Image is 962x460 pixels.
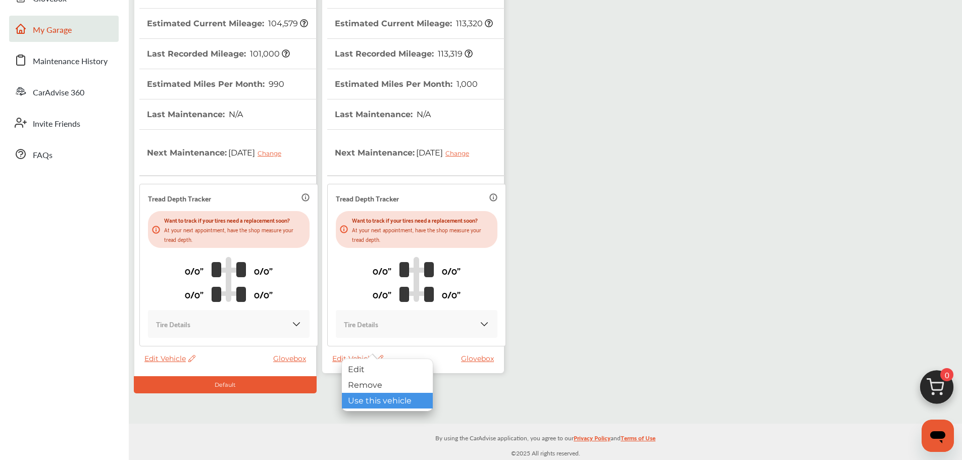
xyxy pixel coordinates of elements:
[147,39,290,69] th: Last Recorded Mileage :
[9,47,119,73] a: Maintenance History
[415,110,431,119] span: N/A
[227,110,243,119] span: N/A
[33,118,80,131] span: Invite Friends
[342,377,433,393] div: Remove
[147,69,284,99] th: Estimated Miles Per Month :
[185,263,204,278] p: 0/0"
[335,9,493,38] th: Estimated Current Mileage :
[147,99,243,129] th: Last Maintenance :
[352,215,493,225] p: Want to track if your tires need a replacement soon?
[147,9,308,38] th: Estimated Current Mileage :
[373,263,391,278] p: 0/0"
[164,215,306,225] p: Want to track if your tires need a replacement soon?
[335,69,478,99] th: Estimated Miles Per Month :
[442,286,461,302] p: 0/0"
[33,86,84,99] span: CarAdvise 360
[415,140,477,165] span: [DATE]
[922,420,954,452] iframe: Button to launch messaging window
[399,257,434,302] img: tire_track_logo.b900bcbc.svg
[9,141,119,167] a: FAQs
[436,49,473,59] span: 113,319
[147,130,289,175] th: Next Maintenance :
[291,319,301,329] img: KOKaJQAAAABJRU5ErkJggg==
[254,286,273,302] p: 0/0"
[621,432,655,448] a: Terms of Use
[940,368,953,381] span: 0
[479,319,489,329] img: KOKaJQAAAABJRU5ErkJggg==
[267,79,284,89] span: 990
[9,16,119,42] a: My Garage
[254,263,273,278] p: 0/0"
[344,318,378,330] p: Tire Details
[129,424,962,460] div: © 2025 All rights reserved.
[134,376,317,393] div: Default
[212,257,246,302] img: tire_track_logo.b900bcbc.svg
[248,49,290,59] span: 101,000
[335,99,431,129] th: Last Maintenance :
[156,318,190,330] p: Tire Details
[461,354,499,363] a: Glovebox
[442,263,461,278] p: 0/0"
[164,225,306,244] p: At your next appointment, have the shop measure your tread depth.
[148,192,211,204] p: Tread Depth Tracker
[129,432,962,443] p: By using the CarAdvise application, you agree to our and
[267,19,308,28] span: 104,579
[33,24,72,37] span: My Garage
[227,140,289,165] span: [DATE]
[342,393,433,408] div: Use this vehicle
[574,432,611,448] a: Privacy Policy
[33,149,53,162] span: FAQs
[9,110,119,136] a: Invite Friends
[273,354,311,363] a: Glovebox
[335,39,473,69] th: Last Recorded Mileage :
[332,354,383,363] span: Edit Vehicle
[454,19,493,28] span: 113,320
[445,149,474,157] div: Change
[185,286,204,302] p: 0/0"
[373,286,391,302] p: 0/0"
[336,192,399,204] p: Tread Depth Tracker
[342,362,433,377] div: Edit
[913,366,961,414] img: cart_icon.3d0951e8.svg
[33,55,108,68] span: Maintenance History
[335,130,477,175] th: Next Maintenance :
[258,149,286,157] div: Change
[144,354,195,363] span: Edit Vehicle
[9,78,119,105] a: CarAdvise 360
[455,79,478,89] span: 1,000
[352,225,493,244] p: At your next appointment, have the shop measure your tread depth.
